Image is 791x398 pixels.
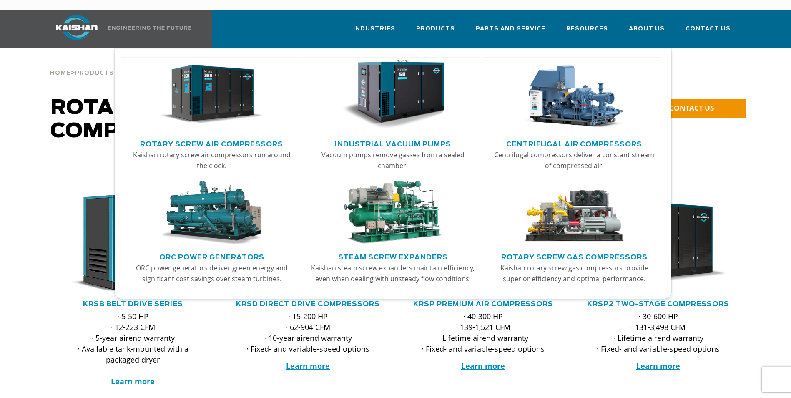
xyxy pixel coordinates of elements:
a: CONTACT US [643,99,746,118]
img: thumb-Rotary-Screw-Air-Compressors [160,60,263,129]
a: Parts and Service [476,18,545,46]
p: Kaishan rotary screw gas compressors provide superior efficiency and optimal performance. [492,262,656,284]
p: · 15-200 HP · 62-904 CFM · 10-year airend warranty · Fixed- and variable-speed options [234,311,382,354]
img: Engineering the future [108,26,191,30]
img: thumb-Rotary-Screw-Gas-Compressors [523,181,625,245]
a: Steam Screw Expanders [338,250,448,262]
a: KRSP2 Two-Stage Compressors [587,301,729,307]
p: Kaishan rotary screw air compressors run around the clock. [130,149,294,171]
a: KRSP Premium Air Compressors [413,301,553,307]
a: Resources [566,18,608,46]
span: Contact Us [686,24,731,34]
a: Contact Us [686,18,731,46]
a: KRSD Direct Drive Compressors [236,301,380,307]
a: Centrifugal Air Compressors [506,137,642,149]
span: Home [50,71,70,76]
a: Rotary Screw Gas Compressors [501,250,648,262]
div: krsb30 [59,193,207,293]
a: Rotary Screw Air Compressors [140,137,283,149]
img: thumb-Centrifugal-Air-Compressors [523,60,625,129]
a: Home [50,69,70,76]
p: Vacuum pumps remove gasses from a sealed chamber. [311,149,475,171]
a: Industrial Vacuum Pumps [335,137,451,149]
p: ORC power generators deliver green energy and significant cost savings over steam turbines. [130,262,294,284]
p: Centrifugal compressors deliver a constant stream of compressed air. [492,149,656,171]
span: Parts and Service [476,24,545,34]
p: · 5-50 HP · 12-223 CFM · 5-year airend warranty · Available tank-mounted with a packaged dryer [59,311,207,387]
img: kaishan logo [45,15,108,40]
span: Products [416,24,455,34]
img: thumb-Industrial-Vacuum-Pumps [342,60,444,129]
a: Learn more [111,376,155,386]
a: Kaishan USA [45,10,193,48]
span: Products [75,71,114,76]
span: Resources [566,24,608,34]
span: CONTACT US [669,103,714,113]
p: · 40-300 HP · 139-1,521 CFM · Lifetime airend warranty · Fixed- and variable-speed options [409,311,557,354]
img: thumb-Steam-Screw-Expanders [342,181,444,245]
a: Learn more [286,361,330,371]
a: Learn more [461,361,505,371]
p: Kaishan steam screw expanders maintain efficiency, even when dealing with unsteady flow conditions. [311,262,475,284]
span: About Us [629,24,665,34]
a: KRSB Belt Drive Series [83,301,183,307]
a: Learn more [636,361,680,371]
div: > > [50,48,240,80]
img: thumb-ORC-Power-Generators [160,181,263,245]
a: Products [416,18,455,46]
a: About Us [629,18,665,46]
a: Products [75,69,114,76]
span: Industries [353,24,395,34]
p: · 30-600 HP · 131-3,498 CFM · Lifetime airend warranty · Fixed- and variable-speed options [584,311,733,354]
a: ORC Power Generators [159,250,264,262]
span: Rotary Screw Air Compressors [50,98,279,141]
a: Industries [353,18,395,46]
